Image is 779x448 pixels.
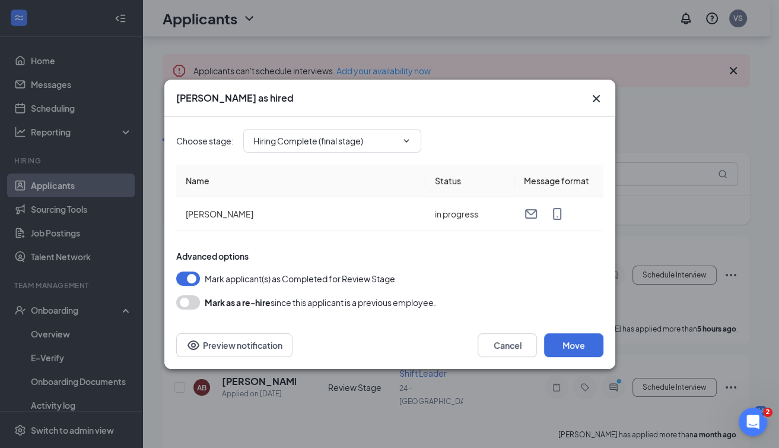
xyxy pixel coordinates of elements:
b: Mark as a re-hire [205,297,271,308]
h3: [PERSON_NAME] as hired [176,92,294,105]
svg: ChevronDown [402,136,411,146]
iframe: Intercom live chat [739,408,767,436]
svg: Eye [186,338,201,352]
button: Move [544,333,603,357]
div: Advanced options [176,250,603,262]
span: [PERSON_NAME] [186,209,253,219]
svg: Cross [589,92,603,106]
button: Preview notificationEye [176,333,292,357]
button: Cancel [478,333,537,357]
div: since this applicant is a previous employee. [205,295,436,310]
svg: Email [524,207,538,221]
td: in progress [425,197,514,231]
svg: MobileSms [550,207,564,221]
th: Name [176,165,425,197]
button: Close [589,92,603,106]
span: 2 [763,408,772,417]
span: Mark applicant(s) as Completed for Review Stage [205,272,395,286]
span: Choose stage : [176,134,234,147]
th: Message format [514,165,603,197]
th: Status [425,165,514,197]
